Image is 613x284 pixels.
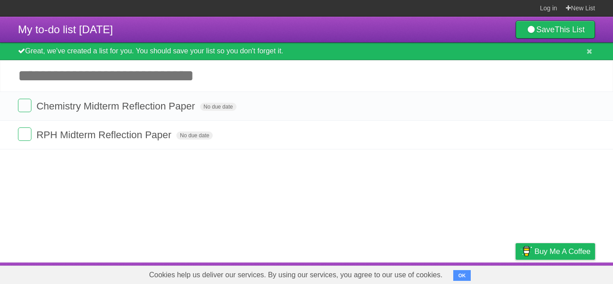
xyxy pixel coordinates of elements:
[18,127,31,141] label: Done
[473,265,493,282] a: Terms
[555,25,585,34] b: This List
[36,100,197,112] span: Chemistry Midterm Reflection Paper
[140,266,451,284] span: Cookies help us deliver our services. By using our services, you agree to our use of cookies.
[516,21,595,39] a: SaveThis List
[36,129,174,140] span: RPH Midterm Reflection Paper
[426,265,462,282] a: Developers
[520,244,532,259] img: Buy me a coffee
[176,131,213,140] span: No due date
[504,265,527,282] a: Privacy
[18,23,113,35] span: My to-do list [DATE]
[18,99,31,112] label: Done
[534,244,591,259] span: Buy me a coffee
[516,243,595,260] a: Buy me a coffee
[396,265,415,282] a: About
[453,270,471,281] button: OK
[539,265,595,282] a: Suggest a feature
[200,103,236,111] span: No due date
